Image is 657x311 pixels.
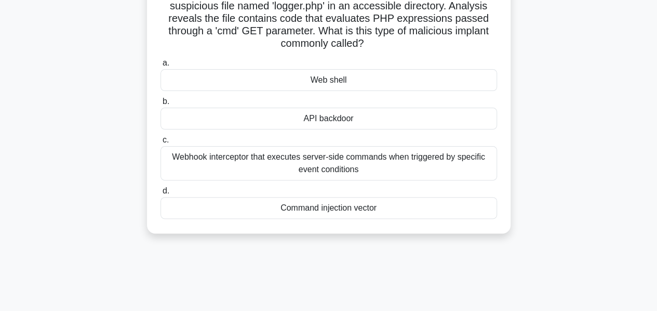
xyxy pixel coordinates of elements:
span: c. [163,135,169,144]
div: Webhook interceptor that executes server-side commands when triggered by specific event conditions [160,146,497,180]
span: d. [163,186,169,195]
div: Command injection vector [160,197,497,219]
span: a. [163,58,169,67]
div: Web shell [160,69,497,91]
div: API backdoor [160,108,497,129]
span: b. [163,97,169,106]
